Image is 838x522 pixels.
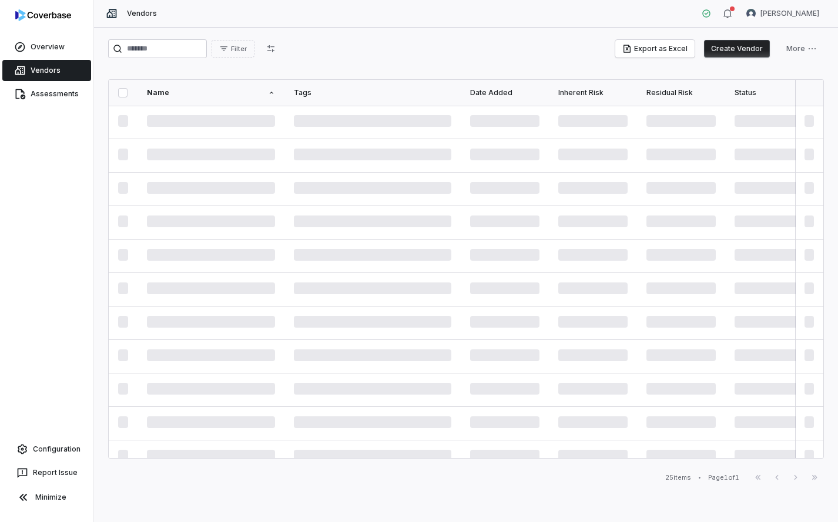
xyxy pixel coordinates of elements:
[704,40,770,58] button: Create Vendor
[558,88,628,97] div: Inherent Risk
[615,40,695,58] button: Export as Excel
[2,36,91,58] a: Overview
[127,9,157,18] span: Vendors
[147,88,275,97] div: Name
[735,88,804,97] div: Status
[698,473,701,481] div: •
[665,473,691,482] div: 25 items
[5,486,89,509] button: Minimize
[739,5,826,22] button: Tomo Majima avatar[PERSON_NAME]
[708,473,739,482] div: Page 1 of 1
[15,9,71,21] img: logo-D7KZi-bG.svg
[212,40,254,58] button: Filter
[231,45,247,53] span: Filter
[470,88,539,97] div: Date Added
[779,40,824,58] button: More
[746,9,756,18] img: Tomo Majima avatar
[646,88,716,97] div: Residual Risk
[294,88,451,97] div: Tags
[760,9,819,18] span: [PERSON_NAME]
[5,462,89,483] button: Report Issue
[5,439,89,460] a: Configuration
[2,60,91,81] a: Vendors
[2,83,91,105] a: Assessments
